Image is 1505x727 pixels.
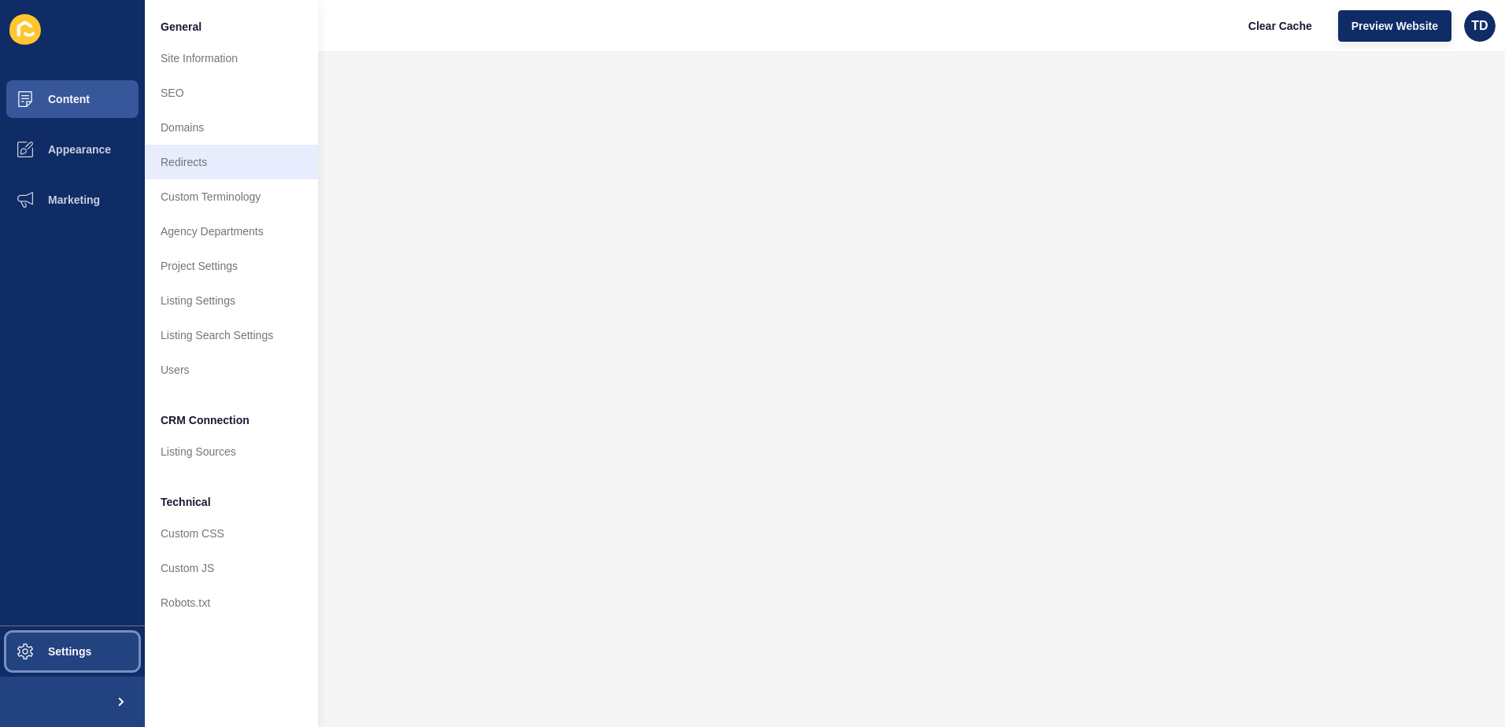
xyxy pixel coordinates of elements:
a: Custom Terminology [145,179,318,214]
span: Clear Cache [1248,18,1312,34]
a: Project Settings [145,249,318,283]
a: Listing Search Settings [145,318,318,352]
a: Custom CSS [145,516,318,551]
a: Site Information [145,41,318,76]
a: Custom JS [145,551,318,585]
a: Robots.txt [145,585,318,620]
a: SEO [145,76,318,110]
button: Clear Cache [1235,10,1326,42]
a: Redirects [145,145,318,179]
a: Agency Departments [145,214,318,249]
span: CRM Connection [161,412,250,428]
a: Domains [145,110,318,145]
span: Technical [161,494,211,510]
span: TD [1471,18,1488,34]
a: Listing Sources [145,434,318,469]
a: Listing Settings [145,283,318,318]
button: Preview Website [1338,10,1451,42]
span: Preview Website [1352,18,1438,34]
a: Users [145,352,318,387]
span: General [161,19,202,35]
